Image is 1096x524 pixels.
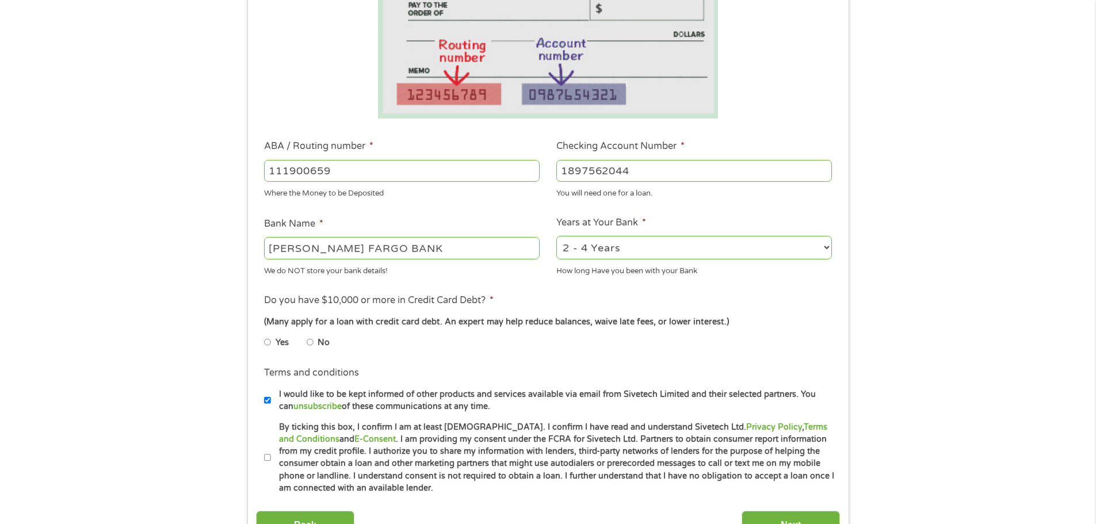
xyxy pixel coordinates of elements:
[556,184,832,200] div: You will need one for a loan.
[264,140,373,152] label: ABA / Routing number
[264,261,540,277] div: We do NOT store your bank details!
[264,367,359,379] label: Terms and conditions
[354,434,396,444] a: E-Consent
[556,140,685,152] label: Checking Account Number
[271,421,835,495] label: By ticking this box, I confirm I am at least [DEMOGRAPHIC_DATA]. I confirm I have read and unders...
[279,422,827,444] a: Terms and Conditions
[318,336,330,349] label: No
[293,401,342,411] a: unsubscribe
[264,218,323,230] label: Bank Name
[556,160,832,182] input: 345634636
[264,184,540,200] div: Where the Money to be Deposited
[271,388,835,413] label: I would like to be kept informed of other products and services available via email from Sivetech...
[276,336,289,349] label: Yes
[556,217,646,229] label: Years at Your Bank
[746,422,802,432] a: Privacy Policy
[556,261,832,277] div: How long Have you been with your Bank
[264,316,831,328] div: (Many apply for a loan with credit card debt. An expert may help reduce balances, waive late fees...
[264,160,540,182] input: 263177916
[264,294,494,307] label: Do you have $10,000 or more in Credit Card Debt?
